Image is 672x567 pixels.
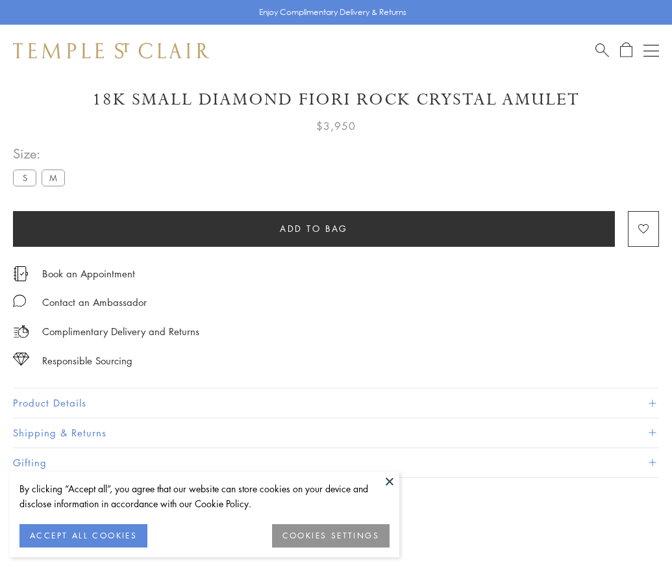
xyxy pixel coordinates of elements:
[13,88,659,111] h1: 18K Small Diamond Fiori Rock Crystal Amulet
[42,294,147,310] div: Contact an Ambassador
[13,294,26,307] img: MessageIcon-01_2.svg
[19,524,147,548] button: ACCEPT ALL COOKIES
[13,211,615,247] button: Add to bag
[13,43,209,58] img: Temple St. Clair
[13,353,29,366] img: icon_sourcing.svg
[42,323,199,340] p: Complimentary Delivery and Returns
[42,266,135,281] a: Book an Appointment
[280,221,348,236] span: Add to bag
[13,418,659,447] button: Shipping & Returns
[316,118,356,134] span: $3,950
[13,388,659,418] button: Product Details
[42,353,132,369] div: Responsible Sourcing
[643,43,659,58] button: Open navigation
[13,323,29,340] img: icon_delivery.svg
[13,170,36,186] label: S
[13,266,29,281] img: icon_appointment.svg
[13,448,659,477] button: Gifting
[13,143,70,164] span: Size:
[259,6,406,19] p: Enjoy Complimentary Delivery & Returns
[42,170,65,186] label: M
[19,481,390,511] div: By clicking “Accept all”, you agree that our website can store cookies on your device and disclos...
[620,42,632,58] a: Open Shopping Bag
[595,42,609,58] a: Search
[272,524,390,548] button: COOKIES SETTINGS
